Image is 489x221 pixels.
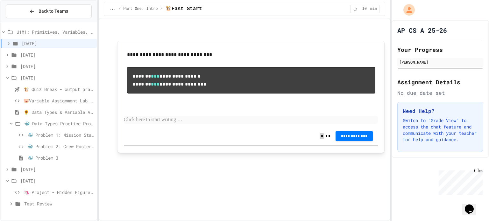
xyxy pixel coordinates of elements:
[27,143,94,150] span: 🐳 Problem 2: Crew Roster - COMPLETED TOGETHER
[24,200,94,207] span: Test Review
[24,120,94,127] span: 🐳 Data Types Practice Problems
[27,155,94,161] span: 🐳 Problem 3
[370,6,377,11] span: min
[22,40,94,47] span: [DATE]
[24,97,94,104] span: 🐷Variable Assignment Lab Lecture
[20,177,94,184] span: [DATE]
[403,107,478,115] h3: Need Help?
[397,78,483,86] h2: Assignment Details
[20,52,94,58] span: [DATE]
[397,26,447,35] h1: AP CS A 25-26
[24,86,94,93] span: 🐮 Quiz Break - output practice
[160,6,162,11] span: /
[20,63,94,70] span: [DATE]
[17,29,94,35] span: U1M1: Primitives, Variables, Basic I/O
[3,3,44,40] div: Chat with us now!Close
[165,5,202,13] span: 🐮Fast Start
[20,166,94,173] span: [DATE]
[24,189,94,196] span: 🦄 Project - Hidden Figures: Launch Weight Calculator
[39,8,68,15] span: Back to Teams
[359,6,370,11] span: 10
[397,3,416,17] div: My Account
[20,74,94,81] span: [DATE]
[436,168,483,195] iframe: chat widget
[24,109,94,115] span: 🌻 Data Types & Variable Assignment Notes
[27,132,94,138] span: 🐳 Problem 1: Mission Status Display
[109,6,116,11] span: ...
[123,6,158,11] span: Part One: Intro
[399,59,481,65] div: [PERSON_NAME]
[397,89,483,97] div: No due date set
[403,117,478,143] p: Switch to "Grade View" to access the chat feature and communicate with your teacher for help and ...
[397,45,483,54] h2: Your Progress
[462,196,483,215] iframe: chat widget
[6,4,92,18] button: Back to Teams
[118,6,121,11] span: /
